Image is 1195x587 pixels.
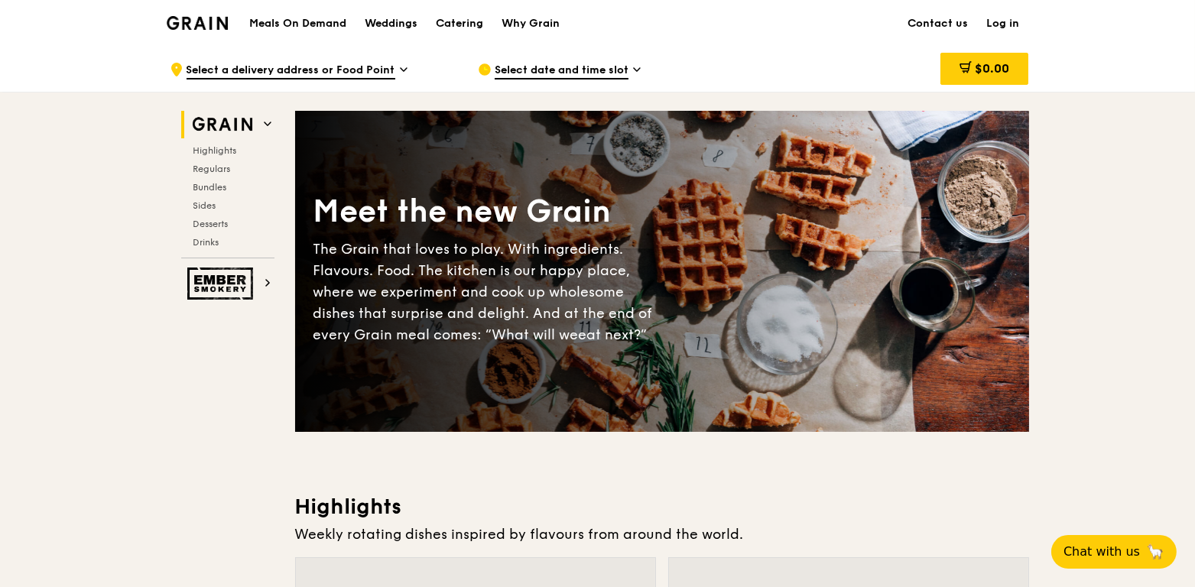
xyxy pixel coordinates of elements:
span: eat next?” [579,326,648,343]
div: Catering [436,1,483,47]
img: Grain [167,16,229,30]
a: Log in [978,1,1029,47]
span: Regulars [193,164,231,174]
span: 🦙 [1146,543,1164,561]
img: Grain web logo [187,111,258,138]
span: Desserts [193,219,229,229]
div: Weekly rotating dishes inspired by flavours from around the world. [295,524,1029,545]
h1: Meals On Demand [249,16,346,31]
div: Why Grain [502,1,560,47]
div: The Grain that loves to play. With ingredients. Flavours. Food. The kitchen is our happy place, w... [313,238,662,345]
span: Bundles [193,182,227,193]
h3: Highlights [295,493,1029,521]
span: Chat with us [1063,543,1140,561]
div: Meet the new Grain [313,191,662,232]
span: Drinks [193,237,219,248]
a: Weddings [356,1,427,47]
span: Highlights [193,145,237,156]
span: Select date and time slot [495,63,628,79]
div: Weddings [365,1,417,47]
a: Catering [427,1,492,47]
a: Why Grain [492,1,569,47]
span: Sides [193,200,216,211]
button: Chat with us🦙 [1051,535,1177,569]
a: Contact us [899,1,978,47]
span: Select a delivery address or Food Point [187,63,395,79]
span: $0.00 [975,61,1009,76]
img: Ember Smokery web logo [187,268,258,300]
